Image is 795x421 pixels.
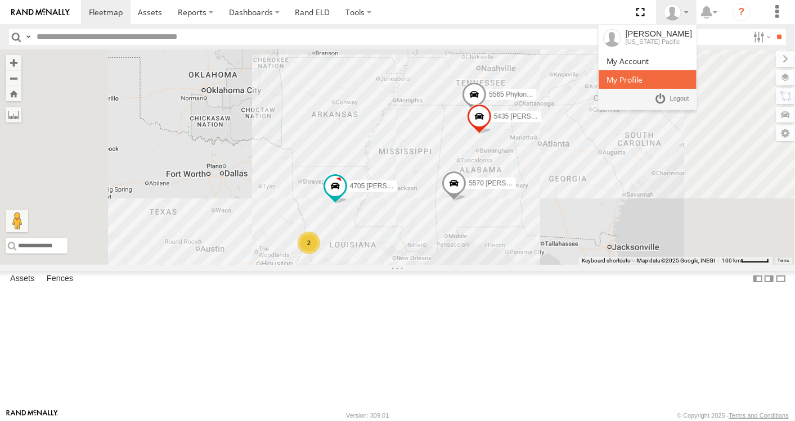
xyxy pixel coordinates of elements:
[298,232,320,254] div: 2
[729,412,789,419] a: Terms and Conditions
[733,3,751,21] i: ?
[24,29,33,45] label: Search Query
[626,29,692,38] div: [PERSON_NAME]
[6,107,21,123] label: Measure
[469,179,541,187] span: 5570 [PERSON_NAME]
[778,259,790,263] a: Terms (opens in new tab)
[493,112,566,120] span: 5435 [PERSON_NAME]
[5,271,40,287] label: Assets
[660,4,693,21] div: Scott Ambler
[346,412,389,419] div: Version: 309.01
[637,257,715,264] span: Map data ©2025 Google, INEGI
[776,125,795,141] label: Map Settings
[752,271,763,287] label: Dock Summary Table to the Left
[6,410,58,421] a: Visit our Website
[749,29,773,45] label: Search Filter Options
[11,8,70,16] img: rand-logo.svg
[6,55,21,70] button: Zoom in
[626,38,692,45] div: [US_STATE] Pacific
[6,70,21,86] button: Zoom out
[349,182,422,190] span: 4705 [PERSON_NAME]
[41,271,79,287] label: Fences
[722,257,741,264] span: 100 km
[489,90,584,98] span: 5565 Phylon [PERSON_NAME]
[582,257,630,265] button: Keyboard shortcuts
[775,271,787,287] label: Hide Summary Table
[718,257,772,265] button: Map Scale: 100 km per 46 pixels
[763,271,775,287] label: Dock Summary Table to the Right
[6,86,21,101] button: Zoom Home
[677,412,789,419] div: © Copyright 2025 -
[6,210,28,232] button: Drag Pegman onto the map to open Street View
